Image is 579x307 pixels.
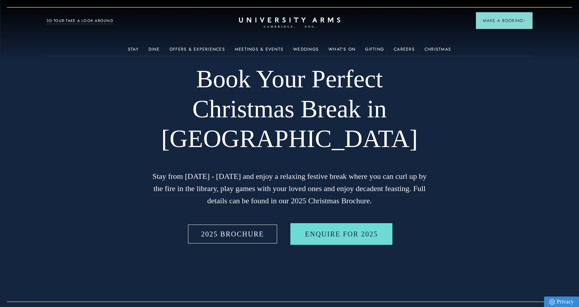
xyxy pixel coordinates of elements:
a: Weddings [293,47,319,56]
a: What's On [328,47,355,56]
a: Enquire for 2025 [290,223,393,245]
a: Christmas [425,47,451,56]
p: Stay from [DATE] - [DATE] and enjoy a relaxing festive break where you can curl up by the fire in... [150,170,429,207]
a: Home [239,17,340,28]
a: Careers [394,47,415,56]
a: Meetings & Events [235,47,283,56]
img: Arrow icon [523,20,526,22]
h1: Book Your Perfect Christmas Break in [GEOGRAPHIC_DATA] [150,64,429,154]
a: Privacy [544,297,579,307]
a: 2025 BROCHURE [187,223,279,245]
a: Dine [149,47,160,56]
a: Stay [128,47,139,56]
a: 3D TOUR:TAKE A LOOK AROUND [46,18,113,24]
button: Make a BookingArrow icon [476,12,533,29]
a: Offers & Experiences [169,47,225,56]
a: Gifting [365,47,384,56]
img: Privacy [549,299,555,305]
span: Make a Booking [483,17,526,24]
